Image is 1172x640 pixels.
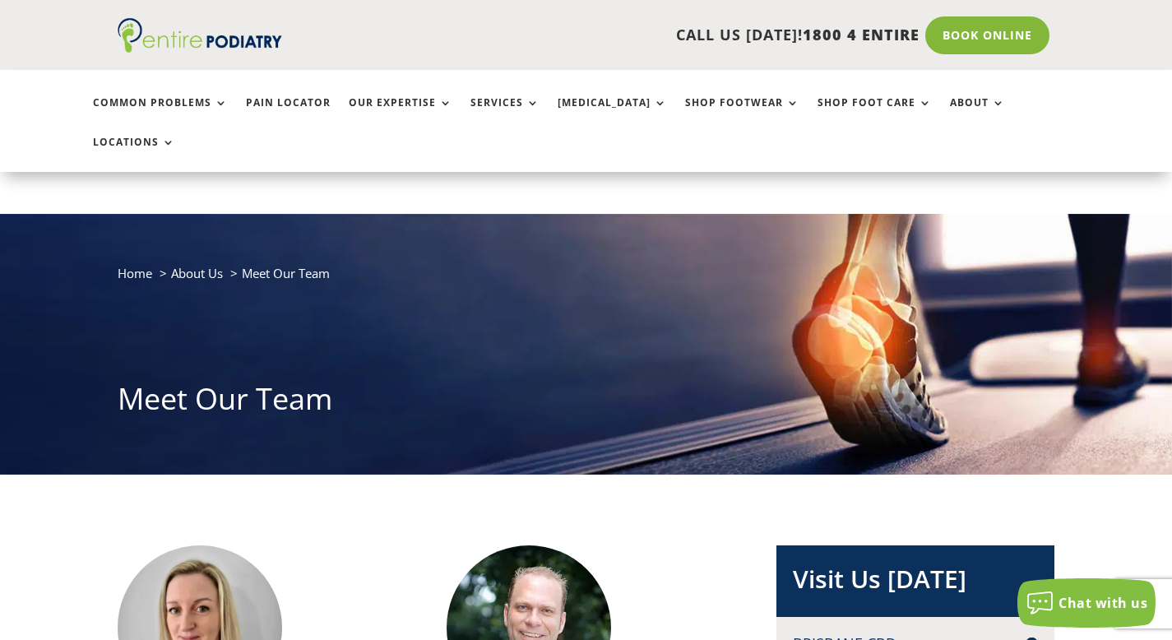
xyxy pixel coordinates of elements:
a: Locations [93,137,175,172]
a: About [950,97,1005,132]
h2: Visit Us [DATE] [793,562,1038,605]
nav: breadcrumb [118,262,1055,296]
a: About Us [171,265,223,281]
a: Our Expertise [349,97,452,132]
button: Chat with us [1017,578,1156,628]
a: [MEDICAL_DATA] [558,97,667,132]
a: Services [470,97,540,132]
a: Home [118,265,152,281]
a: Shop Footwear [685,97,799,132]
a: Common Problems [93,97,228,132]
img: logo (1) [118,18,282,53]
a: Pain Locator [246,97,331,132]
span: Chat with us [1059,594,1147,612]
a: Shop Foot Care [818,97,932,132]
h1: Meet Our Team [118,378,1055,428]
a: Entire Podiatry [118,39,282,56]
span: Meet Our Team [242,265,330,281]
span: 1800 4 ENTIRE [803,25,920,44]
p: CALL US [DATE]! [332,25,920,46]
a: Book Online [925,16,1049,54]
